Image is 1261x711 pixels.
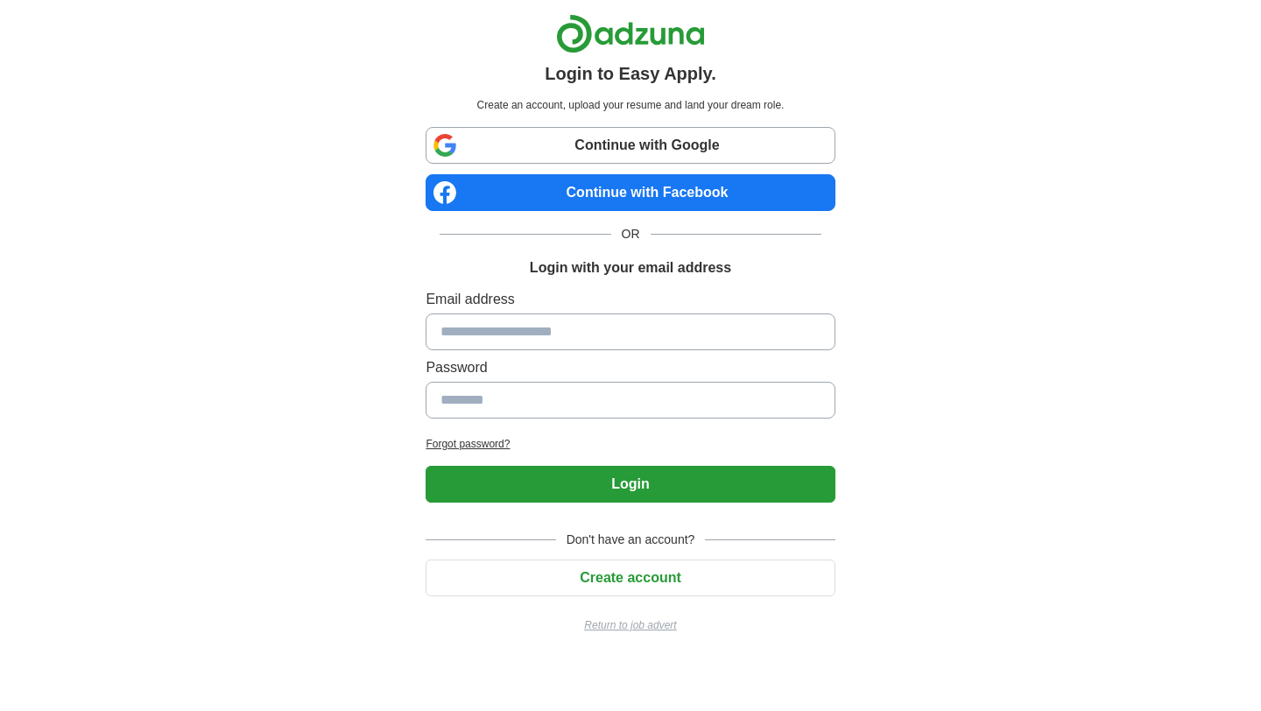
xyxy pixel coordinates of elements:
label: Password [426,357,835,378]
p: Create an account, upload your resume and land your dream role. [429,97,831,113]
a: Forgot password? [426,436,835,452]
img: Adzuna logo [556,14,705,53]
span: OR [611,225,651,243]
a: Create account [426,570,835,585]
button: Create account [426,560,835,596]
h1: Login to Easy Apply. [545,60,716,87]
span: Don't have an account? [556,531,706,549]
a: Return to job advert [426,617,835,633]
a: Continue with Facebook [426,174,835,211]
button: Login [426,466,835,503]
label: Email address [426,289,835,310]
h1: Login with your email address [530,257,731,278]
a: Continue with Google [426,127,835,164]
